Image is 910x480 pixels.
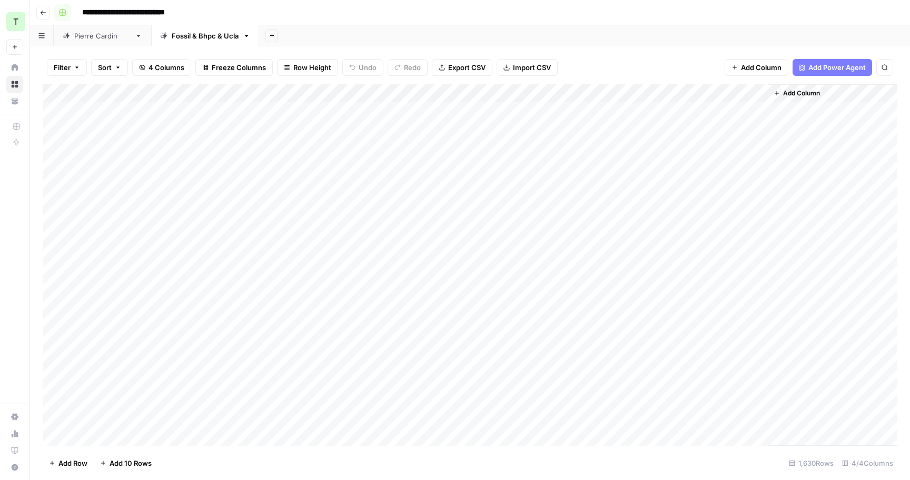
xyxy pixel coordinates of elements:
a: Settings [6,408,23,425]
a: Your Data [6,93,23,110]
a: Fossil & Bhpc & Ucla [151,25,259,46]
a: Browse [6,76,23,93]
button: Sort [91,59,128,76]
button: Add Column [725,59,788,76]
button: Add Row [43,455,94,472]
button: Workspace: TY SEO Team [6,8,23,35]
span: Add Column [783,89,820,98]
span: Export CSV [448,62,486,73]
span: Add 10 Rows [110,458,152,468]
button: Import CSV [497,59,558,76]
button: Help + Support [6,459,23,476]
span: Undo [359,62,377,73]
button: Undo [342,59,383,76]
a: Home [6,59,23,76]
span: Filter [54,62,71,73]
button: Add 10 Rows [94,455,158,472]
span: Sort [98,62,112,73]
span: Redo [404,62,421,73]
a: Learning Hub [6,442,23,459]
button: Freeze Columns [195,59,273,76]
div: 1,630 Rows [785,455,838,472]
button: Export CSV [432,59,492,76]
span: Add Column [741,62,782,73]
span: Import CSV [513,62,551,73]
button: Redo [388,59,428,76]
button: Add Column [769,86,824,100]
span: T [13,15,18,28]
div: 4/4 Columns [838,455,897,472]
a: Usage [6,425,23,442]
div: [PERSON_NAME] [74,31,131,41]
a: [PERSON_NAME] [54,25,151,46]
button: Row Height [277,59,338,76]
button: Add Power Agent [793,59,872,76]
span: Add Row [58,458,87,468]
span: Add Power Agent [808,62,866,73]
button: Filter [47,59,87,76]
button: 4 Columns [132,59,191,76]
span: Freeze Columns [212,62,266,73]
div: Fossil & Bhpc & Ucla [172,31,239,41]
span: 4 Columns [149,62,184,73]
span: Row Height [293,62,331,73]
